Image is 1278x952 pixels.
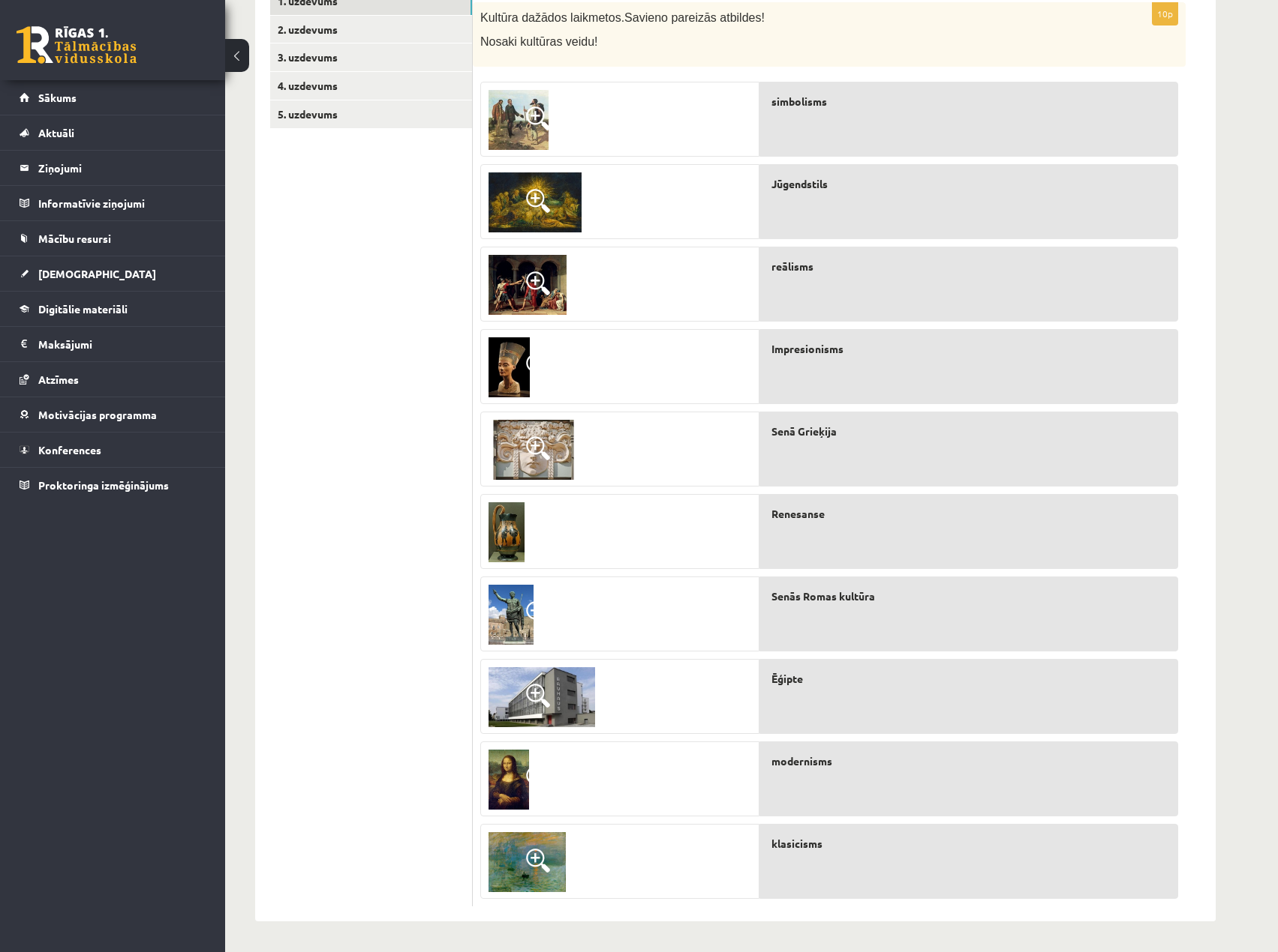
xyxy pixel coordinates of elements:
a: Informatīvie ziņojumi [20,186,206,220]
legend: Maksājumi [38,327,206,361]
span: modernisms [771,753,832,769]
span: Mācību resursi [38,232,111,245]
span: [DEMOGRAPHIC_DATA] [38,267,156,280]
a: Atzīmes [20,362,206,397]
a: Digitālie materiāli [20,292,206,326]
span: Senās Romas kultūra [771,588,875,604]
p: 10p [1152,1,1178,25]
span: Savieno pareizās atbildes! [624,11,765,24]
a: Konferences [20,433,206,467]
span: Renesanse [771,506,825,522]
a: Aktuāli [20,115,206,150]
span: Motivācijas programma [38,408,157,421]
img: 1.jpg [489,750,529,810]
span: klasicisms [771,836,822,852]
a: Ziņojumi [20,151,206,185]
a: 2. uzdevums [270,16,472,43]
span: reālisms [771,259,813,274]
legend: Ziņojumi [38,151,206,185]
img: 4.jpg [489,337,530,397]
a: Rīgas 1. Tālmācības vidusskola [17,26,137,64]
img: 9.jpg [489,420,579,480]
span: Kultūra dažādos laikmetos. [480,11,624,24]
img: 6.jpg [489,172,582,232]
span: Proktoringa izmēģinājums [38,478,169,492]
a: 3. uzdevums [270,43,472,71]
legend: Informatīvie ziņojumi [38,186,206,220]
a: Motivācijas programma [20,397,206,432]
img: 3.jpg [489,502,525,562]
span: Ēģipte [771,671,803,687]
a: 4. uzdevums [270,72,472,100]
a: Sākums [20,80,206,115]
span: Jūgendstils [771,176,828,192]
img: 8.png [489,90,549,150]
span: Sākums [38,91,77,104]
span: simbolisms [771,94,827,109]
a: [DEMOGRAPHIC_DATA] [20,256,206,291]
a: 5. uzdevums [270,100,472,128]
a: Proktoringa izmēģinājums [20,468,206,502]
span: Atzīmes [38,373,79,386]
span: Digitālie materiāli [38,302,128,316]
span: Konferences [38,443,101,457]
img: 2.png [489,832,566,892]
img: 7.jpg [489,255,567,315]
span: Impresionisms [771,341,843,357]
span: Senā Grieķija [771,424,837,439]
a: Maksājumi [20,327,206,361]
img: 10.jpg [489,667,595,727]
span: Aktuāli [38,126,74,139]
span: Nosaki kultūras veidu! [480,35,598,48]
a: Mācību resursi [20,221,206,256]
img: 5.jpg [489,585,534,645]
